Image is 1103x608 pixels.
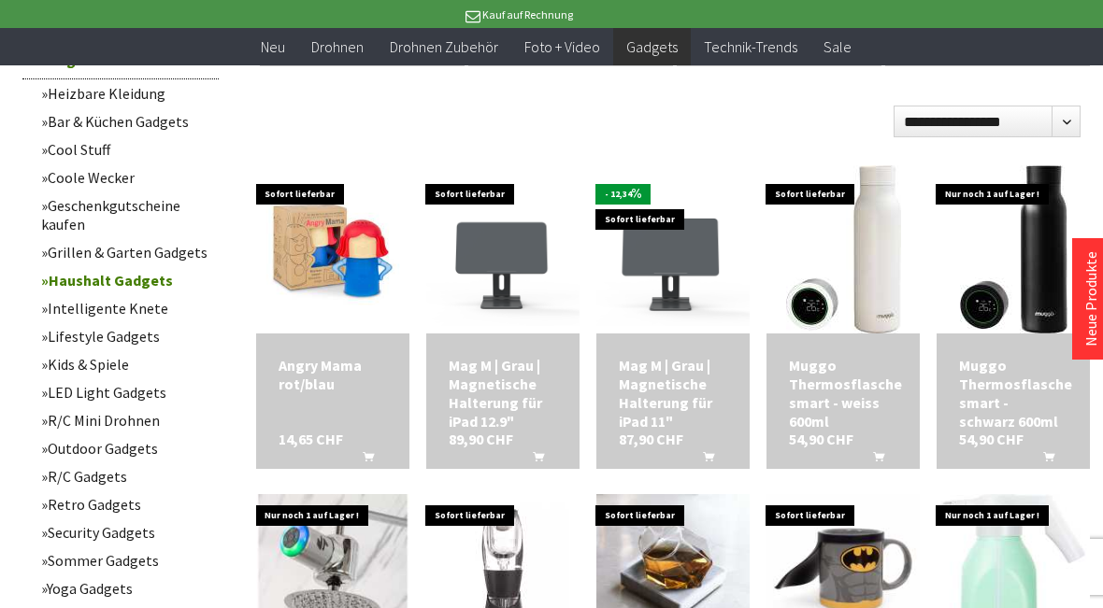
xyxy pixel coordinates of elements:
a: Bar & Küchen Gadgets [32,107,219,135]
a: Mag M | Grau | Magnetische Halterung für iPad 12.9" 89,90 CHF In den Warenkorb [449,356,557,431]
span: 89,90 CHF [449,430,513,448]
a: Technik-Trends [691,28,810,66]
a: Security Gadgets [32,518,219,546]
span: Gadgets [626,37,678,56]
a: Retro Gadgets [32,490,219,518]
span: Drohnen Zubehör [390,37,498,56]
a: Gadgets [613,28,691,66]
span: Foto + Video [524,37,600,56]
a: Neue Produkte [1082,251,1100,346]
span: 87,90 CHF [619,430,683,448]
div: Muggo Thermosflasche smart - weiss 600ml [789,356,897,431]
img: Muggo Thermosflasche smart - schwarz 600ml [960,165,1067,333]
a: Coole Wecker [32,163,219,191]
span: 54,90 CHF [959,430,1024,448]
a: Sale [810,28,865,66]
a: Muggo Thermosflasche smart - weiss 600ml 54,90 CHF In den Warenkorb [789,356,897,431]
a: Cool Stuff [32,135,219,163]
a: LED Light Gadgets [32,378,219,406]
img: Mag M | Grau | Magnetische Halterung für iPad 11" [596,174,750,327]
div: Muggo Thermosflasche smart - schwarz 600ml [959,356,1067,431]
a: Drohnen Zubehör [377,28,511,66]
a: Haushalt Gadgets [32,266,219,294]
a: Outdoor Gadgets [32,434,219,462]
div: Mag M | Grau | Magnetische Halterung für iPad 11" [619,356,727,431]
button: In den Warenkorb [851,448,895,473]
span: Sale [824,37,852,56]
div: Angry Mama rot/blau [279,356,387,393]
img: Mag M | Grau | Magnetische Halterung für iPad 12.9" [426,174,580,327]
button: In den Warenkorb [340,448,385,473]
a: Mag M | Grau | Magnetische Halterung für iPad 11" 87,90 CHF In den Warenkorb [619,356,727,431]
button: In den Warenkorb [1021,448,1066,473]
a: Grillen & Garten Gadgets [32,238,219,266]
span: 14,65 CHF [279,430,343,448]
a: Foto + Video [511,28,613,66]
span: Drohnen [311,37,364,56]
a: Yoga Gadgets [32,574,219,602]
button: In den Warenkorb [680,448,725,473]
a: Intelligente Knete [32,294,219,322]
a: R/C Mini Drohnen [32,406,219,434]
img: Angry Mama rot/blau [256,192,409,307]
a: Lifestyle Gadgets [32,322,219,350]
a: Neu [248,28,298,66]
a: Kids & Spiele [32,350,219,378]
span: Technik-Trends [704,37,797,56]
a: Angry Mama rot/blau 14,65 CHF In den Warenkorb [279,356,387,393]
a: R/C Gadgets [32,462,219,490]
a: Muggo Thermosflasche smart - schwarz 600ml 54,90 CHF In den Warenkorb [959,356,1067,431]
button: In den Warenkorb [510,448,555,473]
a: Drohnen [298,28,377,66]
div: Mag M | Grau | Magnetische Halterung für iPad 12.9" [449,356,557,431]
span: Neu [261,37,285,56]
a: Heizbare Kleidung [32,79,219,107]
img: Muggo Thermosflasche smart - weiss 600ml [786,165,901,333]
span: 54,90 CHF [789,430,853,448]
a: Geschenkgutscheine kaufen [32,191,219,238]
a: Sommer Gadgets [32,546,219,574]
